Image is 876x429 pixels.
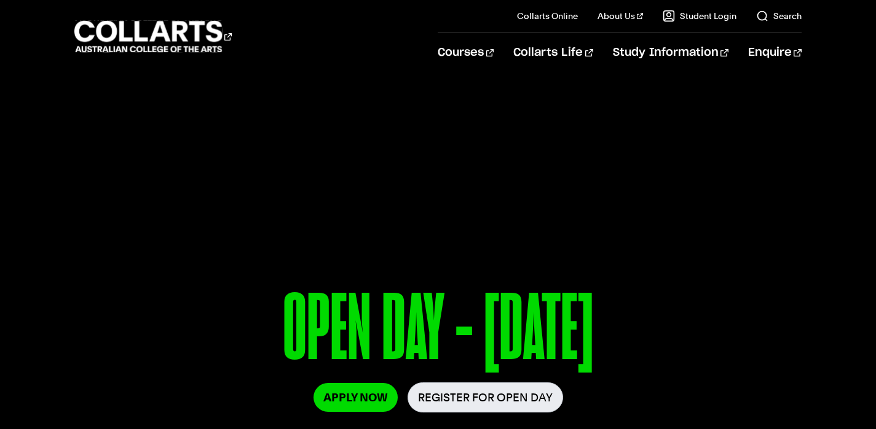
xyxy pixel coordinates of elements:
[756,10,802,22] a: Search
[408,382,563,412] a: Register for Open Day
[613,33,728,73] a: Study Information
[314,383,398,412] a: Apply Now
[598,10,643,22] a: About Us
[663,10,736,22] a: Student Login
[748,33,802,73] a: Enquire
[74,19,232,54] div: Go to homepage
[74,281,802,382] p: OPEN DAY - [DATE]
[513,33,593,73] a: Collarts Life
[438,33,494,73] a: Courses
[517,10,578,22] a: Collarts Online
